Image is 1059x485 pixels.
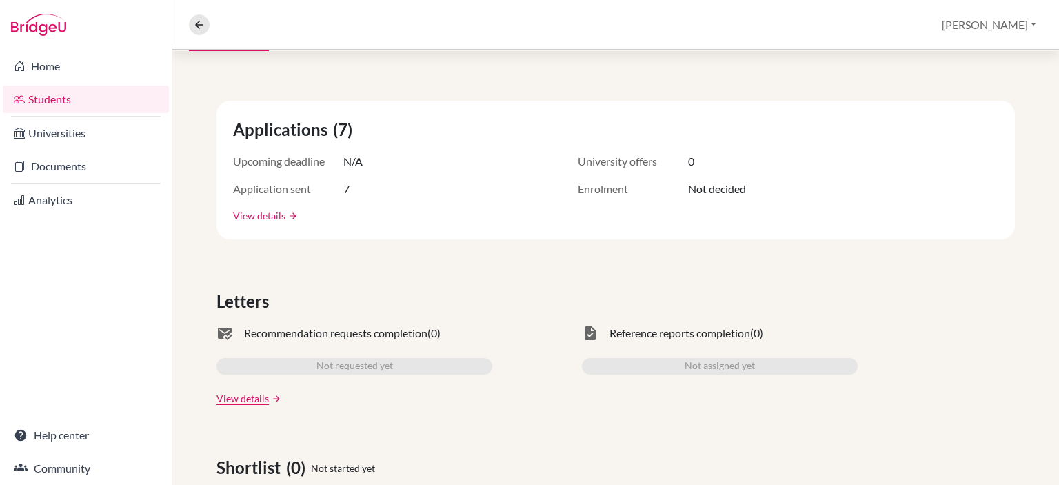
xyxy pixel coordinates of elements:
[578,181,688,197] span: Enrolment
[936,12,1042,38] button: [PERSON_NAME]
[269,394,281,404] a: arrow_forward
[3,119,169,147] a: Universities
[688,153,694,170] span: 0
[233,117,333,142] span: Applications
[582,325,598,342] span: task
[609,325,750,342] span: Reference reports completion
[578,153,688,170] span: University offers
[3,455,169,482] a: Community
[3,422,169,449] a: Help center
[343,181,350,197] span: 7
[688,181,746,197] span: Not decided
[286,455,311,480] span: (0)
[216,455,286,480] span: Shortlist
[3,186,169,214] a: Analytics
[233,208,285,223] a: View details
[750,325,763,342] span: (0)
[233,153,343,170] span: Upcoming deadline
[311,461,375,475] span: Not started yet
[685,358,755,375] span: Not assigned yet
[3,86,169,113] a: Students
[3,152,169,180] a: Documents
[233,181,343,197] span: Application sent
[216,289,274,314] span: Letters
[244,325,427,342] span: Recommendation requests completion
[216,325,233,342] span: mark_email_read
[333,117,358,142] span: (7)
[285,211,298,221] a: arrow_forward
[343,153,363,170] span: N/A
[427,325,441,342] span: (0)
[3,52,169,80] a: Home
[216,391,269,406] a: View details
[316,358,393,375] span: Not requested yet
[11,14,66,36] img: Bridge-U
